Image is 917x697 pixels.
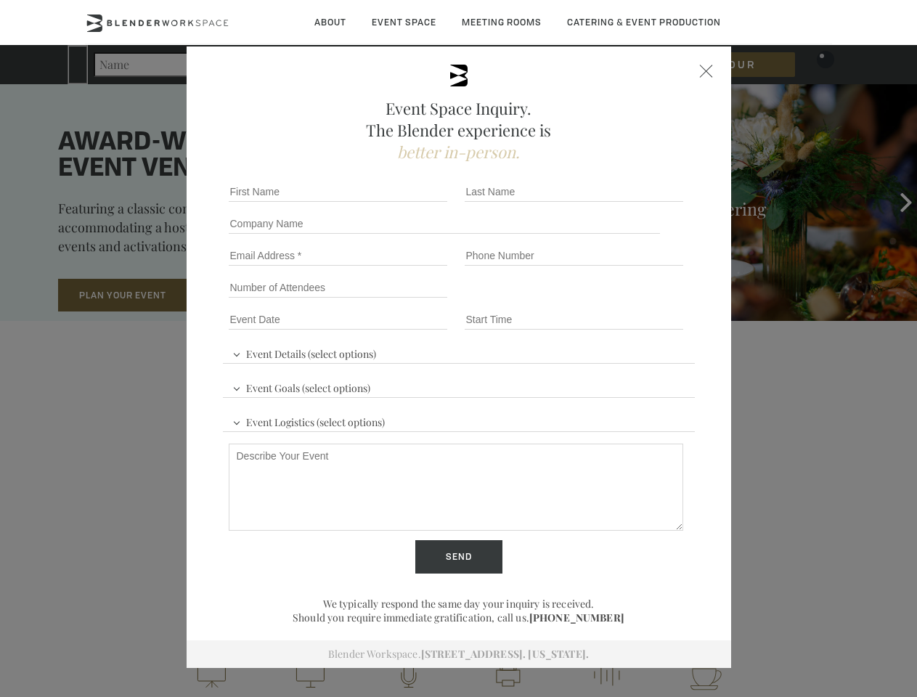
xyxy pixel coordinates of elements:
input: First Name [229,182,447,202]
input: Send [415,540,502,574]
input: Number of Attendees [229,277,447,298]
div: Blender Workspace. [187,640,731,668]
p: Should you require immediate gratification, call us. [223,611,695,624]
span: Event Details (select options) [229,341,380,363]
a: [STREET_ADDRESS]. [US_STATE]. [421,647,589,661]
iframe: Chat Widget [656,511,917,697]
input: Last Name [465,182,683,202]
span: Event Logistics (select options) [229,409,388,431]
input: Email Address * [229,245,447,266]
input: Start Time [465,309,683,330]
span: Event Goals (select options) [229,375,374,397]
input: Event Date [229,309,447,330]
span: better in-person. [397,141,520,163]
p: We typically respond the same day your inquiry is received. [223,597,695,611]
a: [PHONE_NUMBER] [529,611,624,624]
h2: Event Space Inquiry. The Blender experience is [223,97,695,163]
input: Phone Number [465,245,683,266]
input: Company Name [229,213,661,234]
